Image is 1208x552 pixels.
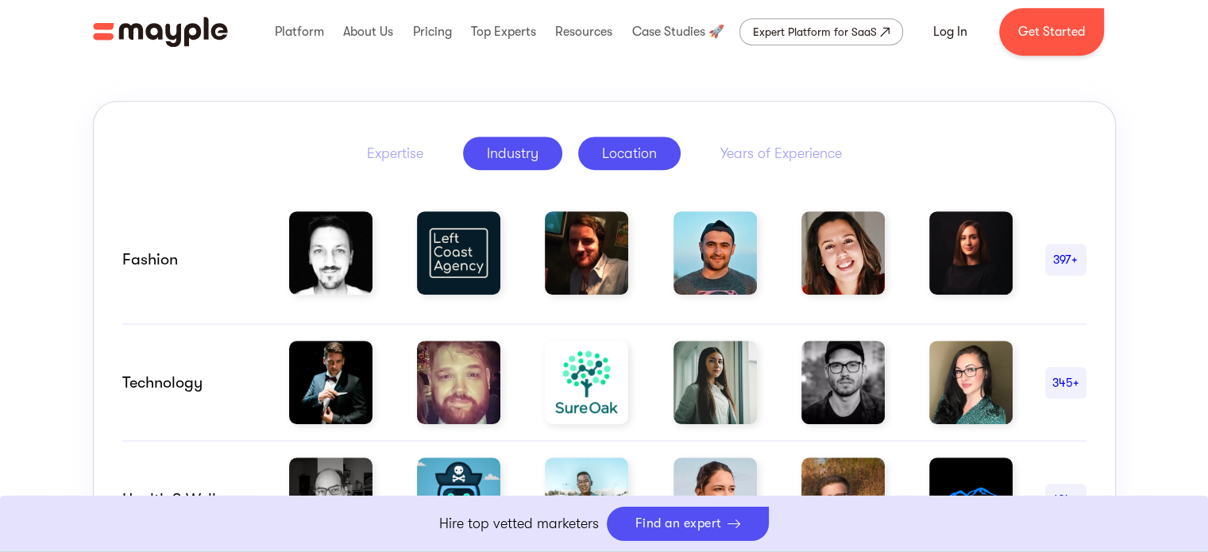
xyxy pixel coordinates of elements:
[753,22,877,41] div: Expert Platform for SaaS
[914,13,986,51] a: Log In
[487,144,538,163] div: Industry
[1045,250,1086,269] div: 397+
[1045,490,1086,509] div: 104+
[467,6,540,57] div: Top Experts
[739,18,903,45] a: Expert Platform for SaaS
[93,17,228,47] a: home
[122,250,257,269] div: Fashion
[720,144,842,163] div: Years of Experience
[602,144,657,163] div: Location
[551,6,616,57] div: Resources
[271,6,328,57] div: Platform
[122,373,257,392] div: Technology
[93,17,228,47] img: Mayple logo
[1045,373,1086,392] div: 345+
[339,6,397,57] div: About Us
[367,144,423,163] div: Expertise
[999,8,1104,56] a: Get Started
[122,490,257,509] div: Health & Wellness
[408,6,455,57] div: Pricing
